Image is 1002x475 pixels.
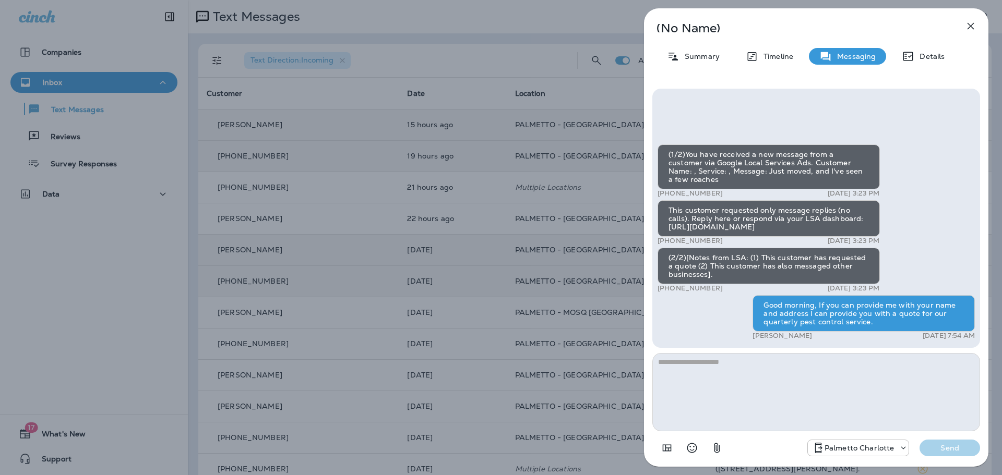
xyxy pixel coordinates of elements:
div: (2/2)[Notes from LSA: (1) This customer has requested a quote (2) This customer has also messaged... [658,248,880,284]
div: (1/2)You have received a new message from a customer via Google Local Services Ads. Customer Name... [658,144,880,189]
button: Select an emoji [682,437,702,458]
p: [DATE] 7:54 AM [923,332,975,340]
p: [PERSON_NAME] [753,332,812,340]
p: (No Name) [657,24,941,32]
p: Palmetto Charlotte [825,444,894,452]
div: Good morning, If you can provide me with your name and address I can provide you with a quote for... [753,295,975,332]
p: [PHONE_NUMBER] [658,189,723,198]
p: [PHONE_NUMBER] [658,284,723,293]
p: Details [914,52,945,60]
p: [DATE] 3:23 PM [828,284,880,293]
p: [DATE] 3:23 PM [828,237,880,245]
p: Summary [679,52,720,60]
p: [PHONE_NUMBER] [658,237,723,245]
div: +1 (704) 307-2477 [808,442,909,454]
p: Timeline [758,52,793,60]
p: [DATE] 3:23 PM [828,189,880,198]
button: Add in a premade template [657,437,677,458]
p: Messaging [832,52,876,60]
div: This customer requested only message replies (no calls). Reply here or respond via your LSA dashb... [658,200,880,237]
